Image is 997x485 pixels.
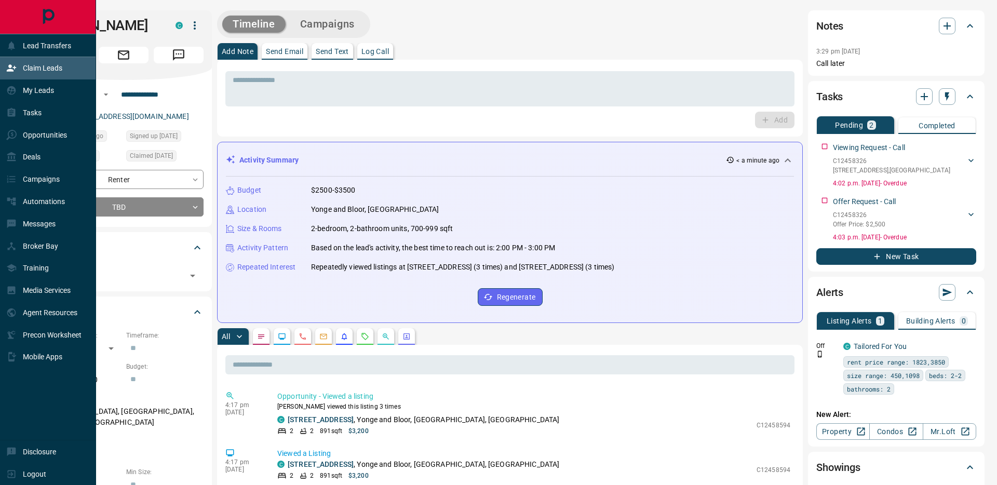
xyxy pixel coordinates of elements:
[222,16,286,33] button: Timeline
[847,370,920,381] span: size range: 450,1098
[320,471,342,480] p: 891 sqft
[878,317,882,325] p: 1
[833,154,976,177] div: C12458326[STREET_ADDRESS],[GEOGRAPHIC_DATA]
[869,423,923,440] a: Condos
[962,317,966,325] p: 0
[827,317,872,325] p: Listing Alerts
[225,401,262,409] p: 4:17 pm
[176,22,183,29] div: condos.ca
[311,185,355,196] p: $2500-$3500
[320,426,342,436] p: 891 sqft
[361,332,369,341] svg: Requests
[185,268,200,283] button: Open
[382,332,390,341] svg: Opportunities
[833,196,896,207] p: Offer Request - Call
[44,197,204,217] div: TBD
[833,179,976,188] p: 4:02 p.m. [DATE] - Overdue
[310,426,314,436] p: 2
[100,88,112,101] button: Open
[833,142,905,153] p: Viewing Request - Call
[237,204,266,215] p: Location
[44,436,204,446] p: Motivation:
[478,288,543,306] button: Regenerate
[833,156,950,166] p: C12458326
[310,471,314,480] p: 2
[816,48,860,55] p: 3:29 pm [DATE]
[237,185,261,196] p: Budget
[847,384,891,394] span: bathrooms: 2
[277,402,790,411] p: [PERSON_NAME] viewed this listing 3 times
[257,332,265,341] svg: Notes
[816,280,976,305] div: Alerts
[226,151,794,170] div: Activity Summary< a minute ago
[290,16,365,33] button: Campaigns
[833,210,885,220] p: C12458326
[340,332,348,341] svg: Listing Alerts
[44,170,204,189] div: Renter
[225,466,262,473] p: [DATE]
[311,262,614,273] p: Repeatedly viewed listings at [STREET_ADDRESS] (3 times) and [STREET_ADDRESS] (3 times)
[316,48,349,55] p: Send Text
[854,342,907,351] a: Tailored For You
[816,455,976,480] div: Showings
[154,47,204,63] span: Message
[816,284,843,301] h2: Alerts
[237,262,295,273] p: Repeated Interest
[319,332,328,341] svg: Emails
[833,208,976,231] div: C12458326Offer Price: $2,500
[833,220,885,229] p: Offer Price: $2,500
[919,122,955,129] p: Completed
[348,426,369,436] p: $3,200
[816,18,843,34] h2: Notes
[816,58,976,69] p: Call later
[299,332,307,341] svg: Calls
[225,459,262,466] p: 4:17 pm
[44,17,160,34] h1: [PERSON_NAME]
[277,416,285,423] div: condos.ca
[225,409,262,416] p: [DATE]
[833,233,976,242] p: 4:03 p.m. [DATE] - Overdue
[237,243,288,253] p: Activity Pattern
[816,88,843,105] h2: Tasks
[816,409,976,420] p: New Alert:
[833,166,950,175] p: [STREET_ADDRESS] , [GEOGRAPHIC_DATA]
[126,467,204,477] p: Min Size:
[99,47,149,63] span: Email
[835,122,863,129] p: Pending
[44,235,204,260] div: Tags
[816,14,976,38] div: Notes
[277,448,790,459] p: Viewed a Listing
[361,48,389,55] p: Log Call
[402,332,411,341] svg: Agent Actions
[266,48,303,55] p: Send Email
[239,155,299,166] p: Activity Summary
[869,122,873,129] p: 2
[278,332,286,341] svg: Lead Browsing Activity
[288,414,559,425] p: , Yonge and Bloor, [GEOGRAPHIC_DATA], [GEOGRAPHIC_DATA]
[288,459,559,470] p: , Yonge and Bloor, [GEOGRAPHIC_DATA], [GEOGRAPHIC_DATA]
[816,423,870,440] a: Property
[847,357,945,367] span: rent price range: 1823,3850
[237,223,282,234] p: Size & Rooms
[311,223,453,234] p: 2-bedroom, 2-bathroom units, 700-999 sqft
[816,248,976,265] button: New Task
[311,204,439,215] p: Yonge and Bloor, [GEOGRAPHIC_DATA]
[906,317,955,325] p: Building Alerts
[816,341,837,351] p: Off
[44,394,204,403] p: Areas Searched:
[757,421,790,430] p: C12458594
[816,84,976,109] div: Tasks
[130,131,178,141] span: Signed up [DATE]
[222,333,230,340] p: All
[126,362,204,371] p: Budget:
[126,150,204,165] div: Sun Oct 12 2025
[130,151,173,161] span: Claimed [DATE]
[290,471,293,480] p: 2
[929,370,962,381] span: beds: 2-2
[843,343,851,350] div: condos.ca
[290,426,293,436] p: 2
[816,351,824,358] svg: Push Notification Only
[44,403,204,431] p: [GEOGRAPHIC_DATA], [GEOGRAPHIC_DATA], Yonge and [GEOGRAPHIC_DATA]
[923,423,976,440] a: Mr.Loft
[311,243,555,253] p: Based on the lead's activity, the best time to reach out is: 2:00 PM - 3:00 PM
